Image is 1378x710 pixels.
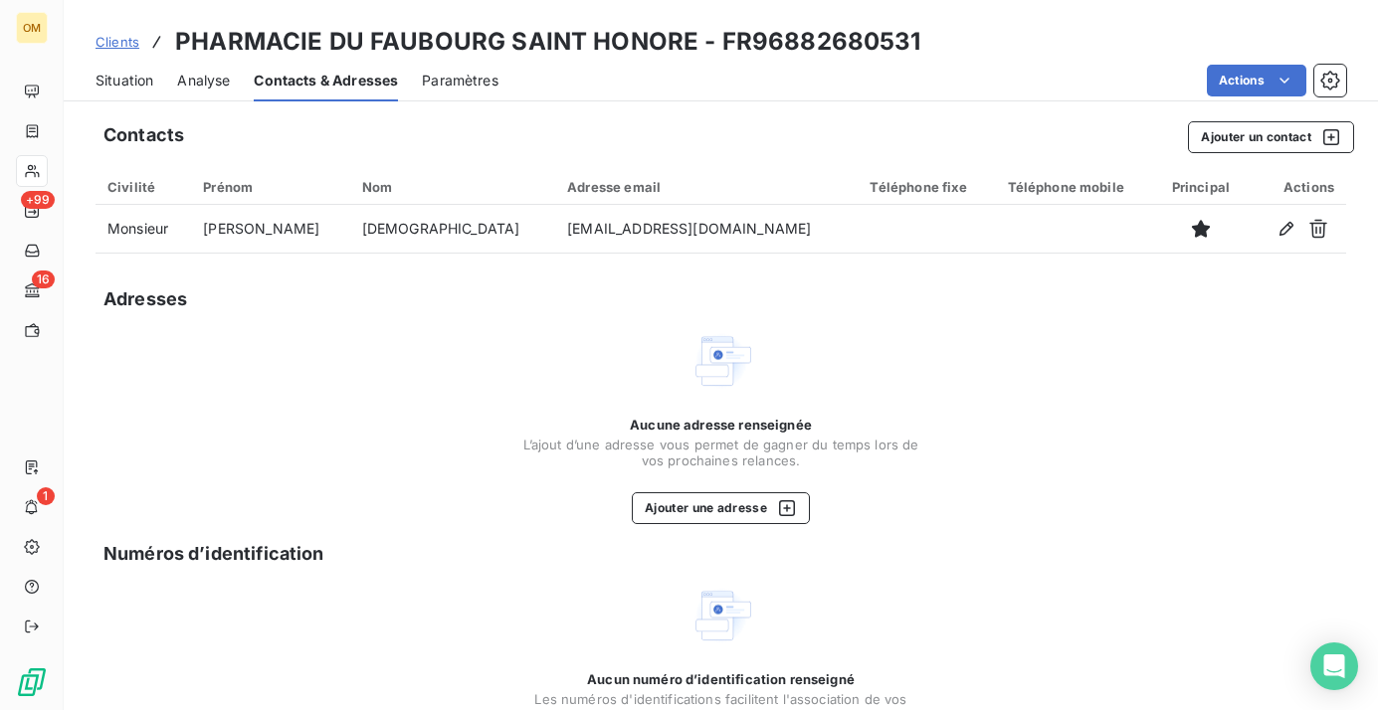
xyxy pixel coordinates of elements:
[203,179,337,195] div: Prénom
[870,179,983,195] div: Téléphone fixe
[567,179,846,195] div: Adresse email
[522,437,920,468] span: L’ajout d’une adresse vous permet de gagner du temps lors de vos prochaines relances.
[1259,179,1334,195] div: Actions
[555,205,858,253] td: [EMAIL_ADDRESS][DOMAIN_NAME]
[107,179,179,195] div: Civilité
[21,191,55,209] span: +99
[177,71,230,90] span: Analyse
[1310,642,1358,690] div: Open Intercom Messenger
[254,71,398,90] span: Contacts & Adresses
[689,329,753,393] img: Empty state
[96,205,191,253] td: Monsieur
[350,205,556,253] td: [DEMOGRAPHIC_DATA]
[1166,179,1235,195] div: Principal
[96,71,153,90] span: Situation
[362,179,544,195] div: Nom
[103,540,324,568] h5: Numéros d’identification
[630,417,812,433] span: Aucune adresse renseignée
[103,285,187,313] h5: Adresses
[96,34,139,50] span: Clients
[175,24,921,60] h3: PHARMACIE DU FAUBOURG SAINT HONORE - FR96882680531
[191,205,349,253] td: [PERSON_NAME]
[32,270,55,288] span: 16
[37,487,55,505] span: 1
[422,71,498,90] span: Paramètres
[689,584,753,647] img: Empty state
[587,671,855,687] span: Aucun numéro d’identification renseigné
[1207,65,1306,96] button: Actions
[16,12,48,44] div: OM
[96,32,139,52] a: Clients
[632,492,810,524] button: Ajouter une adresse
[16,666,48,698] img: Logo LeanPay
[103,121,184,149] h5: Contacts
[1188,121,1354,153] button: Ajouter un contact
[1008,179,1143,195] div: Téléphone mobile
